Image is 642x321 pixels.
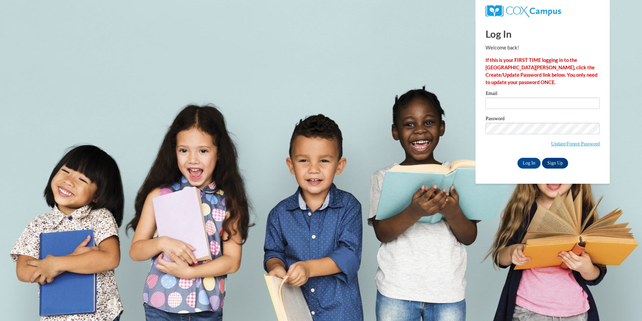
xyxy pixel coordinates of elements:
a: Sign Up [542,158,568,169]
p: Welcome back! [486,44,600,51]
strong: If this is your FIRST TIME logging in to the [GEOGRAPHIC_DATA][PERSON_NAME], click the Create/Upd... [486,57,597,85]
img: COX Campus [486,5,561,17]
a: Update/Forgot Password [551,141,600,146]
a: COX Campus [486,5,600,17]
label: Email [486,91,600,98]
h1: Log In [486,27,600,41]
label: Password [486,116,600,123]
input: Log In [517,158,541,169]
